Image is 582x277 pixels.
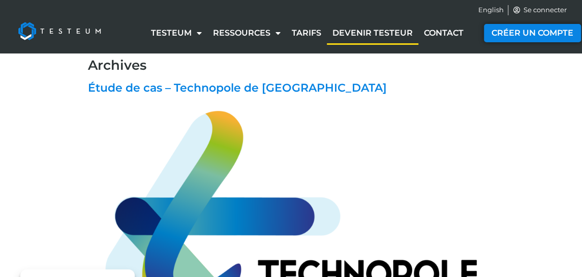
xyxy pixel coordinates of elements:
[521,5,567,15] span: Se connecter
[207,21,286,45] a: Ressources
[88,81,387,95] a: Étude de cas – Technopole de [GEOGRAPHIC_DATA]
[418,21,469,45] a: Contact
[145,21,207,45] a: Testeum
[478,5,504,15] a: English
[7,11,112,51] img: Testeum Logo - Application crowdtesting platform
[88,58,495,73] h1: Archives
[512,5,567,15] a: Se connecter
[484,24,581,42] a: CRÉER UN COMPTE
[492,29,573,37] span: CRÉER UN COMPTE
[327,21,418,45] a: Devenir testeur
[286,21,327,45] a: Tarifs
[138,21,477,45] nav: Menu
